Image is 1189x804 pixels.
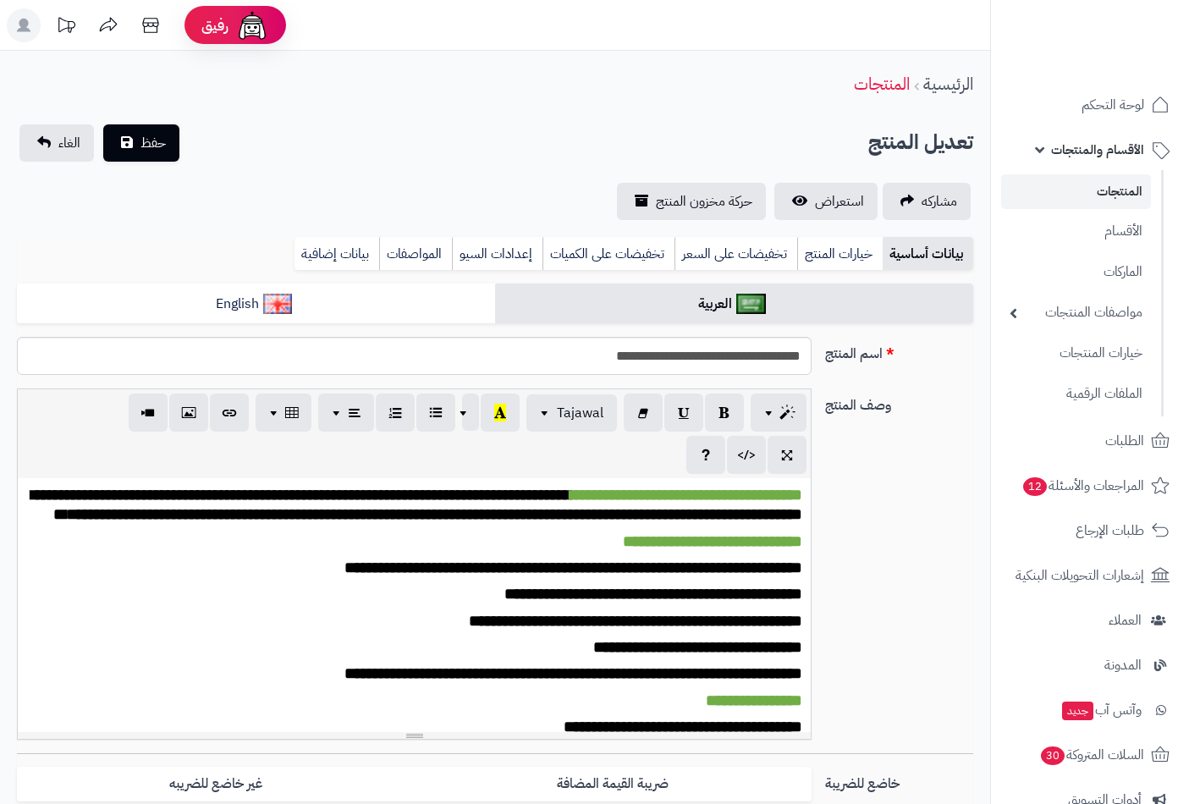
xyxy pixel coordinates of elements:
[797,237,883,271] a: خيارات المنتج
[883,237,973,271] a: بيانات أساسية
[263,294,293,314] img: English
[617,183,766,220] a: حركة مخزون المنتج
[1001,600,1179,641] a: العملاء
[1001,335,1151,372] a: خيارات المنتجات
[1001,690,1179,730] a: وآتس آبجديد
[1001,555,1179,596] a: إشعارات التحويلات البنكية
[1041,746,1065,764] span: 30
[1001,85,1179,125] a: لوحة التحكم
[1060,698,1142,722] span: وآتس آب
[557,403,603,423] span: Tajawal
[818,388,980,416] label: وصف المنتج
[883,183,971,220] a: مشاركه
[1039,743,1144,767] span: السلات المتروكة
[818,337,980,364] label: اسم المنتج
[868,125,973,160] h2: تعديل المنتج
[140,133,166,153] span: حفظ
[1105,429,1144,453] span: الطلبات
[1082,93,1144,117] span: لوحة التحكم
[1001,645,1179,686] a: المدونة
[235,8,269,42] img: ai-face.png
[1021,474,1144,498] span: المراجعات والأسئلة
[1001,510,1179,551] a: طلبات الإرجاع
[495,284,973,325] a: العربية
[17,767,414,801] label: غير خاضع للضريبه
[1023,476,1048,495] span: 12
[1001,295,1151,331] a: مواصفات المنتجات
[45,8,87,47] a: تحديثات المنصة
[452,237,542,271] a: إعدادات السيو
[923,71,973,96] a: الرئيسية
[1001,174,1151,209] a: المنتجات
[1062,702,1093,720] span: جديد
[103,124,179,162] button: حفظ
[17,284,495,325] a: English
[1001,735,1179,775] a: السلات المتروكة30
[736,294,766,314] img: العربية
[656,191,752,212] span: حركة مخزون المنتج
[774,183,878,220] a: استعراض
[815,191,864,212] span: استعراض
[526,394,617,432] button: Tajawal
[1001,421,1179,461] a: الطلبات
[1001,254,1151,290] a: الماركات
[415,767,812,801] label: ضريبة القيمة المضافة
[1104,653,1142,677] span: المدونة
[854,71,910,96] a: المنتجات
[1001,213,1151,250] a: الأقسام
[58,133,80,153] span: الغاء
[201,15,228,36] span: رفيق
[1016,564,1144,587] span: إشعارات التحويلات البنكية
[818,767,980,794] label: خاضع للضريبة
[19,124,94,162] a: الغاء
[922,191,957,212] span: مشاركه
[1109,609,1142,632] span: العملاء
[1051,138,1144,162] span: الأقسام والمنتجات
[542,237,674,271] a: تخفيضات على الكميات
[1001,465,1179,506] a: المراجعات والأسئلة12
[1074,40,1173,75] img: logo-2.png
[294,237,379,271] a: بيانات إضافية
[674,237,797,271] a: تخفيضات على السعر
[1001,376,1151,412] a: الملفات الرقمية
[379,237,452,271] a: المواصفات
[1076,519,1144,542] span: طلبات الإرجاع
